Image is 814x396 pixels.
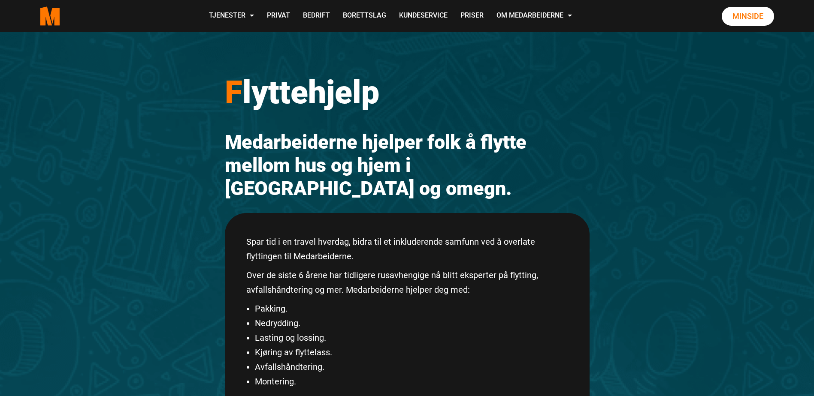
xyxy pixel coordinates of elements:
li: Lasting og lossing. [255,330,568,345]
span: F [225,73,242,111]
a: Privat [260,1,297,31]
a: Priser [454,1,490,31]
a: Borettslag [336,1,393,31]
h2: Medarbeiderne hjelper folk å flytte mellom hus og hjem i [GEOGRAPHIC_DATA] og omegn. [225,131,590,200]
h1: lyttehjelp [225,73,590,111]
p: Over de siste 6 årene har tidligere rusavhengige nå blitt eksperter på flytting, avfallshåndterin... [246,268,568,297]
a: Tjenester [203,1,260,31]
a: Minside [722,7,774,26]
a: Bedrift [297,1,336,31]
li: Avfallshåndtering. [255,360,568,374]
li: Nedrydding. [255,316,568,330]
a: Om Medarbeiderne [490,1,578,31]
li: Montering. [255,374,568,389]
li: Pakking. [255,301,568,316]
a: Kundeservice [393,1,454,31]
p: Spar tid i en travel hverdag, bidra til et inkluderende samfunn ved å overlate flyttingen til Med... [246,234,568,264]
li: Kjøring av flyttelass. [255,345,568,360]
